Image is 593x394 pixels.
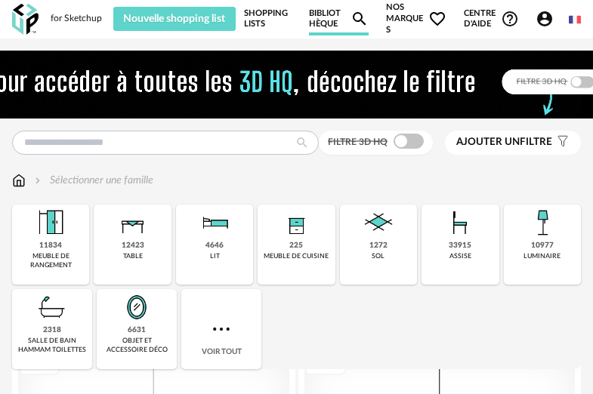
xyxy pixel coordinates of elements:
[12,173,26,188] img: svg+xml;base64,PHN2ZyB3aWR0aD0iMTYiIGhlaWdodD0iMTciIHZpZXdCb3g9IjAgMCAxNiAxNyIgZmlsbD0ibm9uZSIgeG...
[464,8,519,30] span: Centre d'aideHelp Circle Outline icon
[536,10,561,28] span: Account Circle icon
[43,325,61,335] div: 2318
[369,241,388,251] div: 1272
[122,241,144,251] div: 12423
[113,7,236,31] button: Nouvelle shopping list
[524,205,561,241] img: Luminaire.png
[428,10,446,28] span: Heart Outline icon
[123,14,225,24] span: Nouvelle shopping list
[209,317,233,341] img: more.7b13dc1.svg
[34,289,70,325] img: Salle%20de%20bain.png
[32,173,44,188] img: svg+xml;base64,PHN2ZyB3aWR0aD0iMTYiIGhlaWdodD0iMTYiIHZpZXdCb3g9IjAgMCAxNiAxNiIgZmlsbD0ibm9uZSIgeG...
[17,337,88,354] div: salle de bain hammam toilettes
[386,2,446,35] span: Nos marques
[328,137,388,146] span: Filtre 3D HQ
[119,289,155,325] img: Miroir.png
[351,10,369,28] span: Magnify icon
[32,173,153,188] div: Sélectionner une famille
[210,252,220,260] div: lit
[524,252,561,260] div: luminaire
[32,205,69,241] img: Meuble%20de%20rangement.png
[569,14,581,26] img: fr
[552,136,570,149] span: Filter icon
[456,137,520,147] span: Ajouter un
[115,205,151,241] img: Table.png
[123,252,143,260] div: table
[205,241,224,251] div: 4646
[101,337,172,354] div: objet et accessoire déco
[445,131,581,155] button: Ajouter unfiltre Filter icon
[244,2,292,35] a: Shopping Lists
[181,289,261,369] div: Voir tout
[531,241,554,251] div: 10977
[456,136,552,149] span: filtre
[17,252,85,269] div: meuble de rangement
[442,205,478,241] img: Assise.png
[12,4,39,35] img: OXP
[536,10,554,28] span: Account Circle icon
[449,241,471,251] div: 33915
[501,10,519,28] span: Help Circle Outline icon
[309,2,369,35] a: BibliothèqueMagnify icon
[289,241,303,251] div: 225
[372,252,385,260] div: sol
[360,205,397,241] img: Sol.png
[128,325,146,335] div: 6631
[264,252,329,260] div: meuble de cuisine
[39,241,62,251] div: 11834
[449,252,471,260] div: assise
[278,205,314,241] img: Rangement.png
[196,205,233,241] img: Literie.png
[51,13,102,25] div: for Sketchup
